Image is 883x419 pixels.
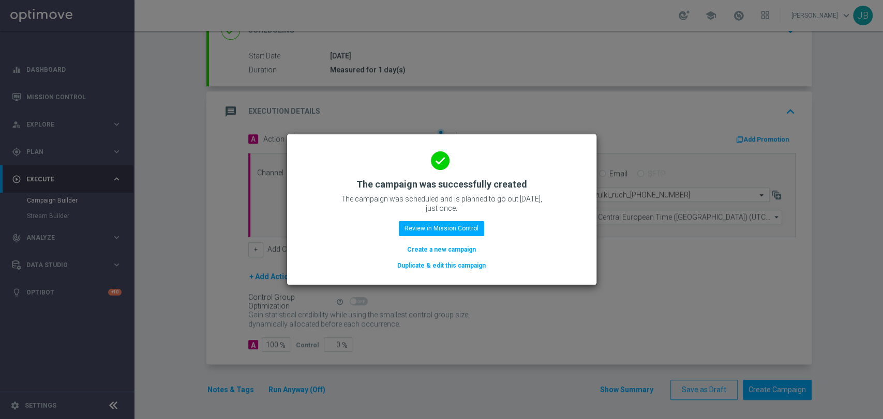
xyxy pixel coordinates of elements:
h2: The campaign was successfully created [356,178,527,191]
i: done [431,151,450,170]
button: Review in Mission Control [399,221,484,236]
button: Create a new campaign [406,244,477,255]
button: Duplicate & edit this campaign [396,260,487,271]
p: The campaign was scheduled and is planned to go out [DATE], just once. [338,194,545,213]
